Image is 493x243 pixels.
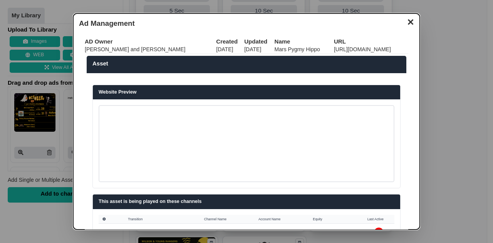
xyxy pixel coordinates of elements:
button: ✕ [403,15,418,27]
th: Created [216,38,244,45]
label: Asset [92,60,401,67]
td: [PERSON_NAME] and [PERSON_NAME] [85,45,216,54]
h3: Ad Management [79,19,414,28]
td: [DATE] [216,45,244,54]
td: Mars Pygmy Hippo [275,45,334,54]
td: [URL][DOMAIN_NAME] [334,45,408,54]
th: Equity [309,215,363,224]
h3: This asset is being played on these channels [99,198,394,205]
th: Channel Name [200,215,255,224]
th: AD Owner [85,38,216,45]
th: Last Active [364,215,394,224]
td: [DATE] [244,45,274,54]
th: Transition [124,215,200,224]
th: URL [334,38,408,45]
th: Name [275,38,334,45]
th: Updated [244,38,274,45]
th: Account Name [255,215,309,224]
h3: Website Preview [99,89,394,96]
